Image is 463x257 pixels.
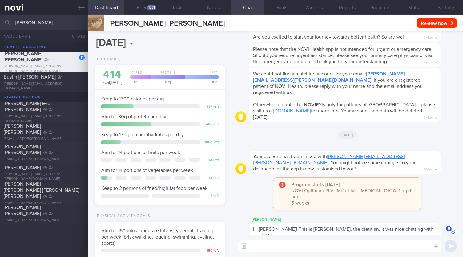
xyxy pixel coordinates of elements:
[203,158,219,163] div: 14 left
[4,172,85,182] div: [PERSON_NAME][EMAIL_ADDRESS][PERSON_NAME][DOMAIN_NAME]
[4,114,85,124] div: [PERSON_NAME][EMAIL_ADDRESS][DOMAIN_NAME]
[101,228,214,246] span: Aim for 150 mins moderate intensity aerobic training per week (brisk walking, jogging, swimming, ...
[339,131,356,139] span: [DATE]
[101,132,184,137] span: Keep to 130g of carbohydrates per day
[253,154,416,171] span: Your account has been linked with . You might notice some changes to your dashboard as the app is...
[203,249,219,253] div: 150 left
[4,51,42,62] span: [PERSON_NAME] [PERSON_NAME]
[64,30,88,43] button: Chats
[4,82,85,91] div: [PERSON_NAME][EMAIL_ADDRESS][DOMAIN_NAME]
[417,18,457,28] button: Review now
[203,104,219,109] div: 887 left
[273,108,311,113] a: [DOMAIN_NAME]
[4,144,41,155] span: [PERSON_NAME] [PERSON_NAME]
[4,218,85,223] div: [EMAIL_ADDRESS][DOMAIN_NAME]
[128,80,151,84] div: 24 g
[253,227,433,238] span: Hi [PERSON_NAME]! This is [PERSON_NAME], the dietitian. It was nice chatting with you [DATE]
[101,96,165,101] span: Keep to 1300 calories per day
[4,124,41,135] span: [PERSON_NAME] [PERSON_NAME]
[446,226,452,231] span: 11
[101,150,180,155] span: Aim for 14 portions of fruits per week
[183,71,219,79] div: Fat
[424,34,433,40] span: 9:48am
[101,69,124,80] div: 414
[291,201,309,206] span: 5 weeks
[101,69,124,86] div: kcal [DATE]
[101,168,193,173] span: Aim for 14 portions of vegetables per week
[203,122,219,127] div: 40 g left
[183,80,219,84] div: 18 g
[108,20,225,27] span: [PERSON_NAME] [PERSON_NAME]
[424,114,433,120] span: 9:48am
[4,205,41,216] span: [PERSON_NAME] [PERSON_NAME]
[424,166,433,172] span: 1:00pm
[253,154,405,165] a: [PERSON_NAME][EMAIL_ADDRESS][PERSON_NAME][DOMAIN_NAME]
[95,214,150,218] div: Physical Activity Goals
[304,102,322,107] strong: NOVIFY
[203,140,219,145] div: 106 g left
[449,227,458,237] button: 11
[4,201,85,206] div: [EMAIL_ADDRESS][DOMAIN_NAME]
[128,71,151,79] div: Carbs
[4,64,85,74] div: [PERSON_NAME][EMAIL_ADDRESS][PERSON_NAME][DOMAIN_NAME]
[4,75,56,80] span: Bustin [PERSON_NAME]
[4,157,85,162] div: [EMAIL_ADDRESS][DOMAIN_NAME]
[95,57,121,62] div: Diet (Daily)
[253,35,404,39] span: Are you excited to start your journey towards better health? So are we!
[253,47,434,64] span: Please note that the NOVI Health app is not intended for urgent or emergency care. Should you req...
[147,5,156,10] div: 1271
[4,182,79,199] span: [PERSON_NAME] [PERSON_NAME] [PERSON_NAME] [PERSON_NAME]
[101,186,207,191] span: Keep to 2 portions of fried/high fat food per week
[203,176,219,181] div: 13 left
[101,114,166,119] span: Aim for 80g of protein per day
[291,182,340,187] strong: Program starts [DATE]
[249,216,459,223] div: [PERSON_NAME]
[253,102,435,120] span: Otherwise, do note that is only for patients of [GEOGRAPHIC_DATA] – please visit us at for more i...
[4,165,41,170] span: [PERSON_NAME]
[4,101,50,112] span: [PERSON_NAME] Eve [PERSON_NAME]
[203,194,219,198] div: 2 left
[253,71,423,95] span: We could not find a matching account for your email: . If you are a registered patient of NOVI He...
[4,137,85,141] div: [EMAIL_ADDRESS][DOMAIN_NAME]
[79,55,85,60] div: 11
[424,59,433,64] span: 9:48am
[291,188,411,199] span: NOVI Optimum Plus (Monthly) - [MEDICAL_DATA] 1mg (1 pen)
[149,71,185,79] div: Protein
[149,80,185,84] div: 40 g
